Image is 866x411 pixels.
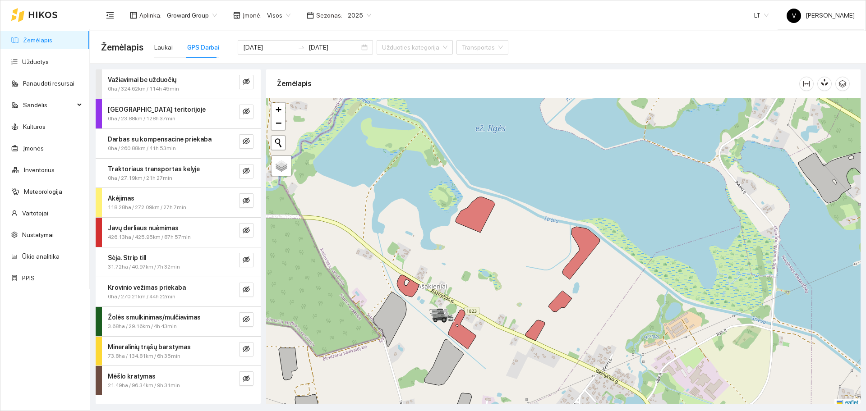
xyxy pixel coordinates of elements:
[96,307,261,336] div: Žolės smulkinimas/mulčiavimas3.68ha / 29.16km / 4h 43mineye-invisible
[272,103,285,116] a: Zoom in
[239,75,253,89] button: eye-invisible
[787,12,855,19] span: [PERSON_NAME]
[799,77,814,91] button: column-width
[108,322,177,331] span: 3.68ha / 29.16km / 4h 43min
[130,12,137,19] span: layout
[96,129,261,158] div: Darbas su kompensacine priekaba0ha / 260.88km / 41h 53mineye-invisible
[101,6,119,24] button: menu-fold
[239,193,253,208] button: eye-invisible
[22,231,54,238] a: Nustatymai
[267,9,290,22] span: Visos
[277,71,799,96] div: Žemėlapis
[108,254,146,261] strong: Sėja. Strip till
[187,42,219,52] div: GPS Darbai
[108,76,176,83] strong: Važiavimai be užduočių
[792,9,796,23] span: V
[108,233,191,242] span: 426.13ha / 425.95km / 87h 57min
[298,44,305,51] span: swap-right
[243,42,294,52] input: Pradžios data
[239,371,253,386] button: eye-invisible
[96,337,261,366] div: Mineralinių trąšų barstymas73.8ha / 134.81km / 6h 35mineye-invisible
[837,399,858,406] a: Leaflet
[243,137,250,146] span: eye-invisible
[243,197,250,205] span: eye-invisible
[233,12,240,19] span: shop
[23,123,46,130] a: Kultūros
[96,218,261,247] div: Javų derliaus nuėmimas426.13ha / 425.95km / 87h 57mineye-invisible
[96,366,261,395] div: Mėšlo kratymas21.49ha / 96.34km / 9h 31mineye-invisible
[96,159,261,188] div: Traktoriaus transportas kelyje0ha / 27.19km / 21h 27mineye-invisible
[106,11,114,19] span: menu-fold
[272,136,285,150] button: Initiate a new search
[96,69,261,99] div: Važiavimai be užduočių0ha / 324.62km / 114h 45mineye-invisible
[108,114,175,123] span: 0ha / 23.88km / 128h 37min
[243,10,262,20] span: Įmonė :
[272,156,291,176] a: Layers
[243,345,250,354] span: eye-invisible
[243,78,250,87] span: eye-invisible
[22,210,48,217] a: Vartotojai
[167,9,217,22] span: Groward Group
[108,85,179,93] span: 0ha / 324.62km / 114h 45min
[243,375,250,384] span: eye-invisible
[108,195,134,202] strong: Akėjimas
[239,283,253,297] button: eye-invisible
[108,165,200,173] strong: Traktoriaus transportas kelyje
[309,42,359,52] input: Pabaigos data
[108,284,186,291] strong: Krovinio vežimas priekaba
[243,256,250,265] span: eye-invisible
[96,247,261,277] div: Sėja. Strip till31.72ha / 40.97km / 7h 32mineye-invisible
[22,274,35,282] a: PPIS
[108,106,206,113] strong: [GEOGRAPHIC_DATA] teritorijoje
[243,227,250,235] span: eye-invisible
[22,253,60,260] a: Ūkio analitika
[96,99,261,128] div: [GEOGRAPHIC_DATA] teritorijoje0ha / 23.88km / 128h 37mineye-invisible
[23,96,74,114] span: Sandėlis
[239,105,253,119] button: eye-invisible
[108,144,176,153] span: 0ha / 260.88km / 41h 53min
[96,277,261,306] div: Krovinio vežimas priekaba0ha / 270.21km / 44h 22mineye-invisible
[139,10,161,20] span: Aplinka :
[108,343,191,351] strong: Mineralinių trąšų barstymas
[239,223,253,237] button: eye-invisible
[108,174,172,183] span: 0ha / 27.19km / 21h 27min
[108,136,212,143] strong: Darbas su kompensacine priekaba
[108,292,175,301] span: 0ha / 270.21km / 44h 22min
[108,203,186,212] span: 118.28ha / 272.09km / 27h 7min
[23,80,74,87] a: Panaudoti resursai
[348,9,371,22] span: 2025
[239,134,253,149] button: eye-invisible
[800,80,813,87] span: column-width
[108,381,180,390] span: 21.49ha / 96.34km / 9h 31min
[276,117,281,128] span: −
[754,9,769,22] span: LT
[272,116,285,130] a: Zoom out
[108,352,180,361] span: 73.8ha / 134.81km / 6h 35min
[24,166,55,174] a: Inventorius
[154,42,173,52] div: Laukai
[243,167,250,176] span: eye-invisible
[239,342,253,356] button: eye-invisible
[239,312,253,327] button: eye-invisible
[22,58,49,65] a: Užduotys
[239,253,253,267] button: eye-invisible
[108,224,179,232] strong: Javų derliaus nuėmimas
[243,315,250,324] span: eye-invisible
[316,10,342,20] span: Sezonas :
[361,44,368,50] span: close-circle
[108,263,180,271] span: 31.72ha / 40.97km / 7h 32min
[108,314,201,321] strong: Žolės smulkinimas/mulčiavimas
[108,373,156,380] strong: Mėšlo kratymas
[298,44,305,51] span: to
[23,37,52,44] a: Žemėlapis
[243,286,250,294] span: eye-invisible
[23,145,44,152] a: Įmonės
[96,188,261,217] div: Akėjimas118.28ha / 272.09km / 27h 7mineye-invisible
[307,12,314,19] span: calendar
[239,164,253,178] button: eye-invisible
[276,104,281,115] span: +
[243,108,250,116] span: eye-invisible
[101,40,143,55] span: Žemėlapis
[24,188,62,195] a: Meteorologija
